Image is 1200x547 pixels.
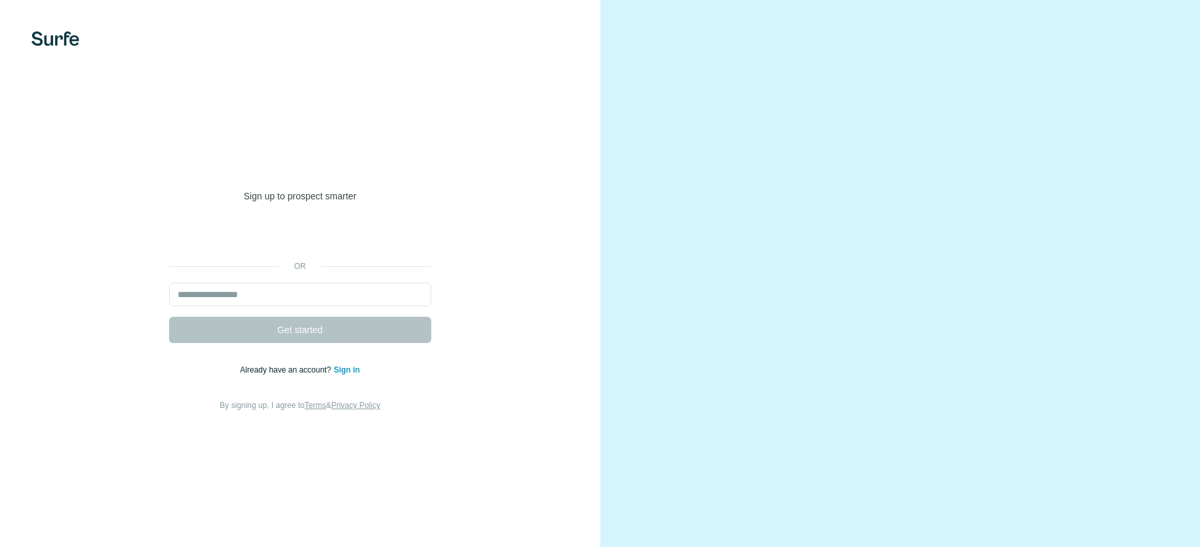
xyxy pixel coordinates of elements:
[331,401,380,410] a: Privacy Policy
[220,401,380,410] span: By signing up, I agree to &
[169,134,431,187] h1: Welcome to [GEOGRAPHIC_DATA]
[334,365,360,375] a: Sign in
[305,401,326,410] a: Terms
[240,365,334,375] span: Already have an account?
[31,31,79,46] img: Surfe's logo
[279,260,321,272] p: or
[169,190,431,203] p: Sign up to prospect smarter
[163,222,438,251] iframe: Sign in with Google Button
